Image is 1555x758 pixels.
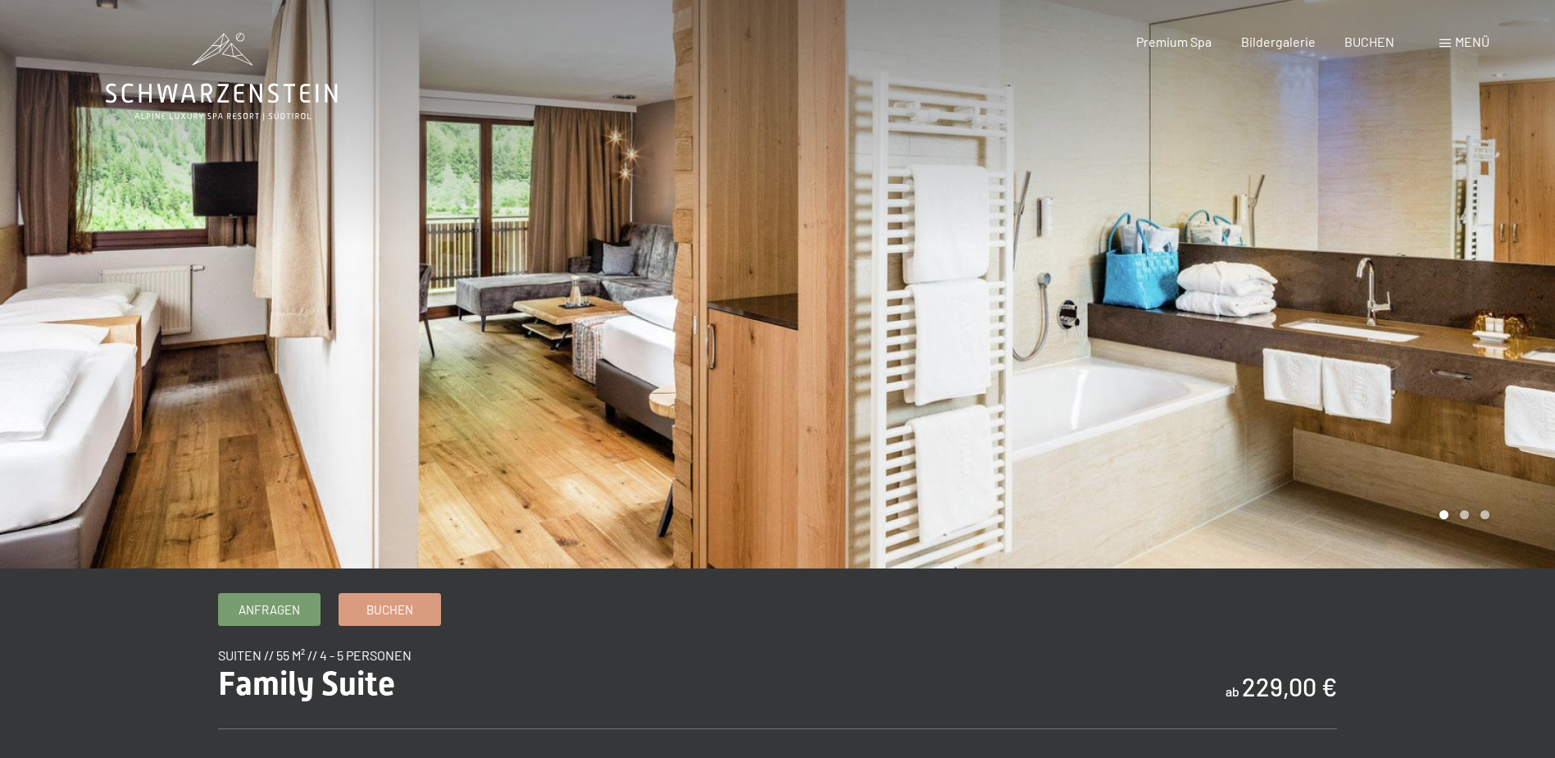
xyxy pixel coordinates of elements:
span: Family Suite [218,664,395,703]
b: 229,00 € [1242,672,1337,701]
span: ab [1225,683,1239,699]
a: Premium Spa [1136,34,1212,49]
a: Buchen [339,594,440,625]
span: Suiten // 55 m² // 4 - 5 Personen [218,647,411,663]
a: BUCHEN [1344,34,1394,49]
a: Bildergalerie [1241,34,1316,49]
span: Menü [1455,34,1489,49]
a: Anfragen [219,594,320,625]
span: Buchen [366,601,413,619]
span: Anfragen [239,601,300,619]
